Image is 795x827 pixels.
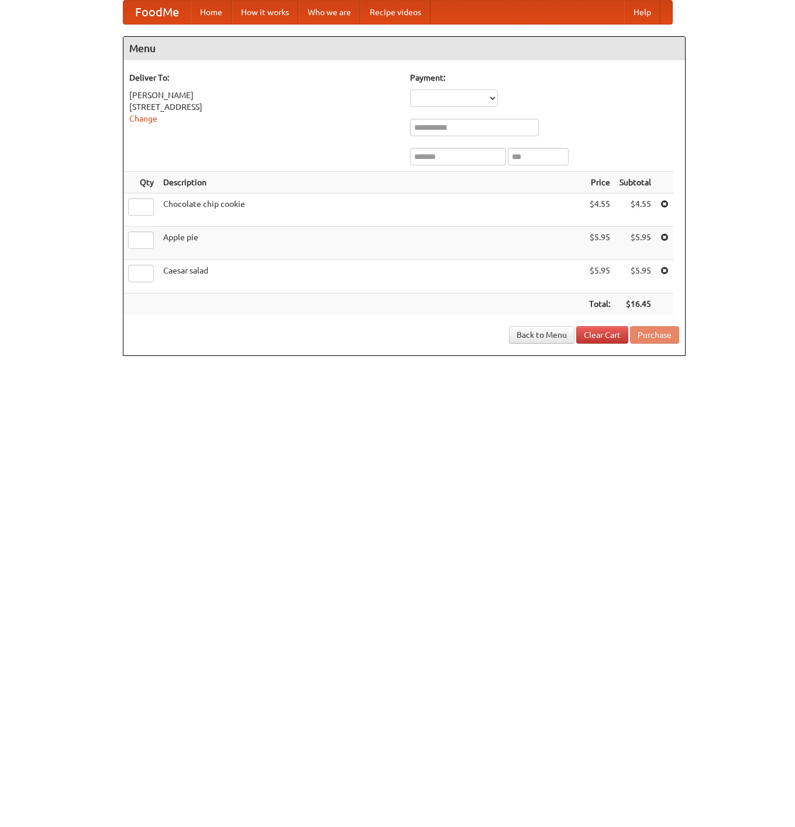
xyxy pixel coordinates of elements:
[410,72,679,84] h5: Payment:
[191,1,232,24] a: Home
[576,326,628,344] a: Clear Cart
[129,101,398,113] div: [STREET_ADDRESS]
[584,193,615,227] td: $4.55
[159,172,584,193] th: Description
[159,227,584,260] td: Apple pie
[123,172,159,193] th: Qty
[232,1,298,24] a: How it works
[584,172,615,193] th: Price
[630,326,679,344] button: Purchase
[129,72,398,84] h5: Deliver To:
[360,1,431,24] a: Recipe videos
[129,114,157,123] a: Change
[615,193,656,227] td: $4.55
[615,172,656,193] th: Subtotal
[584,227,615,260] td: $5.95
[584,260,615,293] td: $5.95
[129,89,398,101] div: [PERSON_NAME]
[624,1,660,24] a: Help
[584,293,615,315] th: Total:
[615,260,656,293] td: $5.95
[159,193,584,227] td: Chocolate chip cookie
[615,227,656,260] td: $5.95
[123,1,191,24] a: FoodMe
[159,260,584,293] td: Caesar salad
[123,37,685,60] h4: Menu
[615,293,656,315] th: $16.45
[298,1,360,24] a: Who we are
[509,326,574,344] a: Back to Menu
